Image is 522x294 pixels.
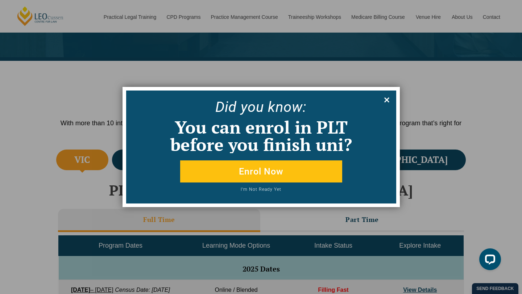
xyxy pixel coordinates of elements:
button: I'm Not Ready Yet [153,187,369,196]
iframe: LiveChat chat widget [473,245,504,276]
span: You can enrol in PLT before you finish uni? [170,115,352,156]
span: u know: [256,98,307,115]
span: Did yo [215,98,256,115]
button: Enrol Now [180,160,342,182]
button: Close [381,94,393,106]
